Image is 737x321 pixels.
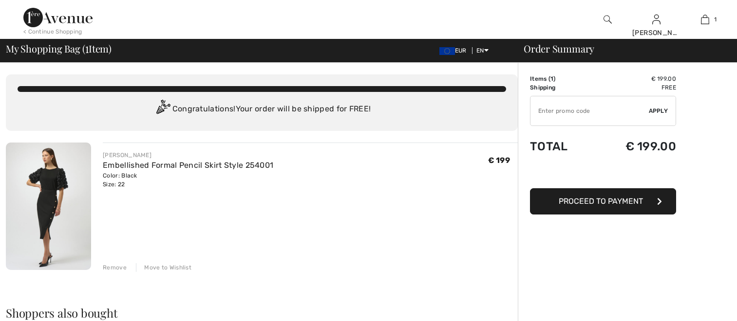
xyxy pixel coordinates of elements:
span: 1 [85,41,89,54]
span: € 199 [488,156,510,165]
img: Embellished Formal Pencil Skirt Style 254001 [6,143,91,270]
span: 1 [714,15,717,24]
td: Total [530,130,592,163]
span: Apply [649,107,668,115]
span: Proceed to Payment [559,196,643,206]
div: Remove [103,263,127,272]
button: Proceed to Payment [530,188,676,214]
div: Color: Black Size: 22 [103,171,273,189]
img: 1ère Avenue [23,8,93,27]
img: Congratulation2.svg [153,100,172,119]
div: [PERSON_NAME] [103,151,273,160]
div: Move to Wishlist [136,263,191,272]
a: Embellished Formal Pencil Skirt Style 254001 [103,160,273,170]
span: My Shopping Bag ( Item) [6,44,112,53]
td: Items ( ) [530,74,592,83]
td: Shipping [530,83,592,92]
td: € 199.00 [592,130,676,163]
img: My Bag [701,14,709,25]
div: [PERSON_NAME] [632,28,680,38]
div: < Continue Shopping [23,27,82,36]
h2: Shoppers also bought [6,307,518,319]
span: EUR [439,47,471,54]
a: 1 [681,14,729,25]
img: Euro [439,47,455,55]
img: search the website [604,14,612,25]
iframe: PayPal [530,163,676,185]
a: Sign In [652,15,661,24]
img: My Info [652,14,661,25]
td: Free [592,83,676,92]
div: Congratulations! Your order will be shipped for FREE! [18,100,506,119]
input: Promo code [530,96,649,125]
div: Order Summary [512,44,731,53]
td: € 199.00 [592,74,676,83]
span: 1 [550,75,553,82]
span: EN [476,47,489,54]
